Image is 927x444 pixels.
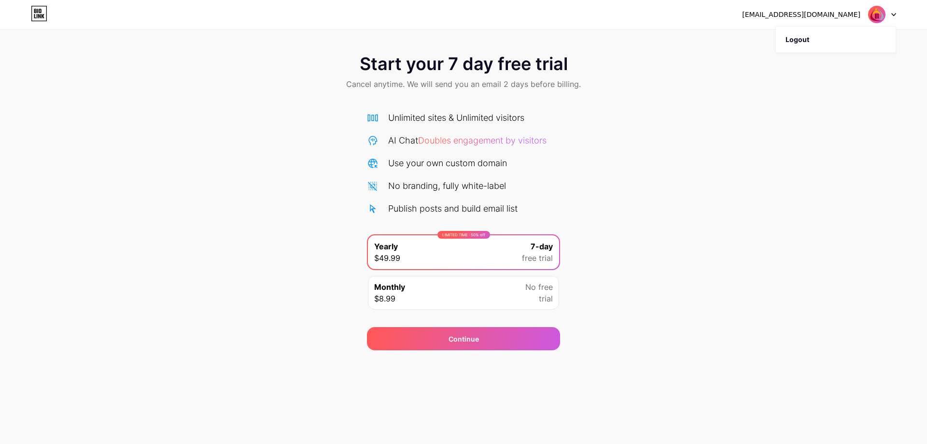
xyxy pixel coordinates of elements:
[388,134,547,147] div: AI Chat
[437,231,490,239] div: LIMITED TIME : 50% off
[388,157,507,170] div: Use your own custom domain
[388,202,518,215] div: Publish posts and build email list
[374,281,405,293] span: Monthly
[388,179,506,192] div: No branding, fully white-label
[360,54,568,73] span: Start your 7 day free trial
[374,241,398,252] span: Yearly
[525,281,553,293] span: No free
[522,252,553,264] span: free trial
[388,111,524,124] div: Unlimited sites & Unlimited visitors
[418,135,547,145] span: Doubles engagement by visitors
[374,293,395,304] span: $8.99
[346,78,581,90] span: Cancel anytime. We will send you an email 2 days before billing.
[539,293,553,304] span: trial
[742,10,860,20] div: [EMAIL_ADDRESS][DOMAIN_NAME]
[776,27,896,53] li: Logout
[868,5,886,24] img: nexgendataentry
[374,252,400,264] span: $49.99
[449,334,479,344] div: Continue
[531,241,553,252] span: 7-day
